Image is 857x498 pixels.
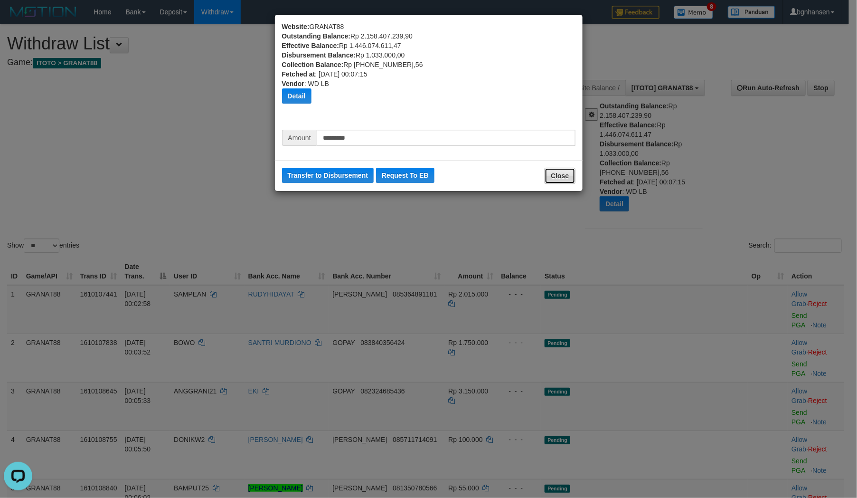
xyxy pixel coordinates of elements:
div: GRANAT88 Rp 2.158.407.239,90 Rp 1.446.074.611,47 Rp 1.033.000,00 Rp [PHONE_NUMBER],56 : [DATE] 00... [282,22,575,130]
span: Amount [282,130,317,146]
b: Disbursement Balance: [282,51,356,59]
b: Website: [282,23,310,30]
b: Collection Balance: [282,61,344,68]
button: Close [545,168,575,184]
button: Detail [282,88,311,104]
button: Transfer to Disbursement [282,168,374,183]
button: Open LiveChat chat widget [4,4,32,32]
b: Vendor [282,80,304,87]
b: Outstanding Balance: [282,32,351,40]
b: Effective Balance: [282,42,339,49]
b: Fetched at [282,70,315,78]
button: Request To EB [376,168,434,183]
